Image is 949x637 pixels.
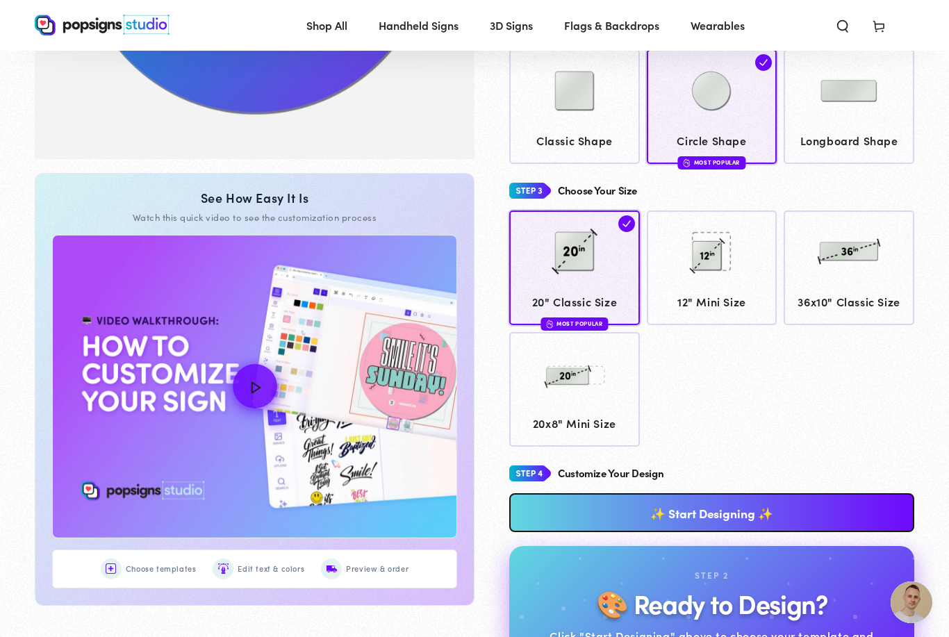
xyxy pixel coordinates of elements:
div: Most Popular [540,317,608,331]
summary: Search our site [825,10,861,40]
span: 20" Classic Size [516,292,634,312]
span: Circle Shape [653,131,770,151]
img: 12 [677,217,746,286]
span: Longboard Shape [791,131,908,151]
img: Popsigns Studio [35,15,170,35]
a: 20 20" Classic Size Most Popular [509,210,640,325]
img: Preview & order [327,563,337,574]
span: Classic Shape [516,131,634,151]
a: 20x8 20x8" Mini Size [509,332,640,447]
img: Choose templates [106,563,116,574]
span: Preview & order [346,562,409,576]
span: 3D Signs [490,15,533,35]
span: Handheld Signs [379,15,459,35]
span: Flags & Backdrops [564,15,659,35]
a: Flags & Backdrops [554,7,670,44]
a: ✨ Start Designing ✨ [509,493,914,532]
a: 3D Signs [479,7,543,44]
img: Step 4 [509,461,551,486]
button: How to Customize Your Design [53,235,456,538]
div: Most Popular [678,156,745,169]
div: Step 2 [695,568,729,584]
span: 36x10" Classic Size [791,292,908,312]
img: fire.svg [546,319,553,329]
img: check.svg [755,54,772,71]
img: check.svg [618,215,635,232]
img: 20x8 [540,339,609,408]
img: Step 3 [509,178,551,204]
span: Wearables [691,15,745,35]
h2: 🎨 Ready to Design? [596,589,827,618]
img: Classic Shape [540,56,609,126]
img: Edit text & colors [218,563,229,574]
span: 20x8" Mini Size [516,413,634,433]
span: Edit text & colors [238,562,304,576]
a: Classic Shape Classic Shape [509,49,640,164]
a: Wearables [680,7,755,44]
h4: Customize Your Design [558,468,663,479]
img: Longboard Shape [814,56,884,126]
div: Watch this quick video to see the customization process [52,211,457,224]
h4: Choose Your Size [558,185,637,197]
a: 12 12" Mini Size [647,210,777,325]
a: Circle Shape Circle Shape Most Popular [647,49,777,164]
img: Circle Shape [677,56,746,126]
a: Handheld Signs [368,7,469,44]
a: Shop All [296,7,358,44]
span: Choose templates [126,562,197,576]
a: Longboard Shape Longboard Shape [784,49,914,164]
a: Open chat [891,581,932,623]
span: Shop All [306,15,347,35]
a: 36x10 36x10" Classic Size [784,210,914,325]
span: 12" Mini Size [653,292,770,312]
div: See How Easy It Is [52,190,457,206]
img: 36x10 [814,217,884,286]
img: fire.svg [684,158,691,167]
img: 20 [540,217,609,286]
